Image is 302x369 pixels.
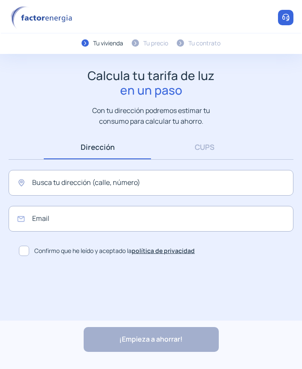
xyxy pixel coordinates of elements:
img: llamar [281,13,290,22]
div: Tu contrato [188,39,220,48]
span: en un paso [88,83,214,98]
div: Tu precio [143,39,168,48]
a: política de privacidad [132,247,195,255]
img: logo factor [9,6,77,30]
div: Tu vivienda [93,39,123,48]
a: Dirección [44,135,151,159]
span: Confirmo que he leído y aceptado la [34,246,195,256]
p: Con tu dirección podremos estimar tu consumo para calcular tu ahorro. [84,105,219,126]
h1: Calcula tu tarifa de luz [88,68,214,97]
a: CUPS [151,135,258,159]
